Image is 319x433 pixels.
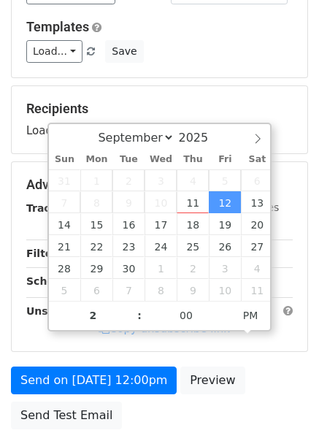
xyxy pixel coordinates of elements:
[145,191,177,213] span: September 10, 2025
[241,213,273,235] span: September 20, 2025
[112,235,145,257] span: September 23, 2025
[209,155,241,164] span: Fri
[49,301,138,330] input: Hour
[177,155,209,164] span: Thu
[209,191,241,213] span: September 12, 2025
[11,367,177,394] a: Send on [DATE] 12:00pm
[49,235,81,257] span: September 21, 2025
[49,191,81,213] span: September 7, 2025
[26,202,75,214] strong: Tracking
[80,191,112,213] span: September 8, 2025
[174,131,227,145] input: Year
[105,40,143,63] button: Save
[112,155,145,164] span: Tue
[231,301,271,330] span: Click to toggle
[209,257,241,279] span: October 3, 2025
[180,367,245,394] a: Preview
[209,235,241,257] span: September 26, 2025
[99,322,230,335] a: Copy unsubscribe link
[112,169,145,191] span: September 2, 2025
[142,301,231,330] input: Minute
[112,257,145,279] span: September 30, 2025
[80,279,112,301] span: October 6, 2025
[49,155,81,164] span: Sun
[26,177,293,193] h5: Advanced
[209,279,241,301] span: October 10, 2025
[145,169,177,191] span: September 3, 2025
[177,257,209,279] span: October 2, 2025
[177,279,209,301] span: October 9, 2025
[145,235,177,257] span: September 24, 2025
[26,19,89,34] a: Templates
[49,213,81,235] span: September 14, 2025
[241,155,273,164] span: Sat
[49,279,81,301] span: October 5, 2025
[177,235,209,257] span: September 25, 2025
[177,169,209,191] span: September 4, 2025
[26,248,64,259] strong: Filters
[80,169,112,191] span: September 1, 2025
[241,279,273,301] span: October 11, 2025
[137,301,142,330] span: :
[26,40,82,63] a: Load...
[112,191,145,213] span: September 9, 2025
[177,213,209,235] span: September 18, 2025
[241,191,273,213] span: September 13, 2025
[11,402,122,429] a: Send Test Email
[80,213,112,235] span: September 15, 2025
[112,279,145,301] span: October 7, 2025
[49,169,81,191] span: August 31, 2025
[145,155,177,164] span: Wed
[80,257,112,279] span: September 29, 2025
[241,257,273,279] span: October 4, 2025
[49,257,81,279] span: September 28, 2025
[26,275,79,287] strong: Schedule
[145,257,177,279] span: October 1, 2025
[26,101,293,117] h5: Recipients
[80,235,112,257] span: September 22, 2025
[246,363,319,433] iframe: Chat Widget
[80,155,112,164] span: Mon
[112,213,145,235] span: September 16, 2025
[209,213,241,235] span: September 19, 2025
[26,101,293,139] div: Loading...
[241,169,273,191] span: September 6, 2025
[241,235,273,257] span: September 27, 2025
[26,305,98,317] strong: Unsubscribe
[145,279,177,301] span: October 8, 2025
[209,169,241,191] span: September 5, 2025
[177,191,209,213] span: September 11, 2025
[145,213,177,235] span: September 17, 2025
